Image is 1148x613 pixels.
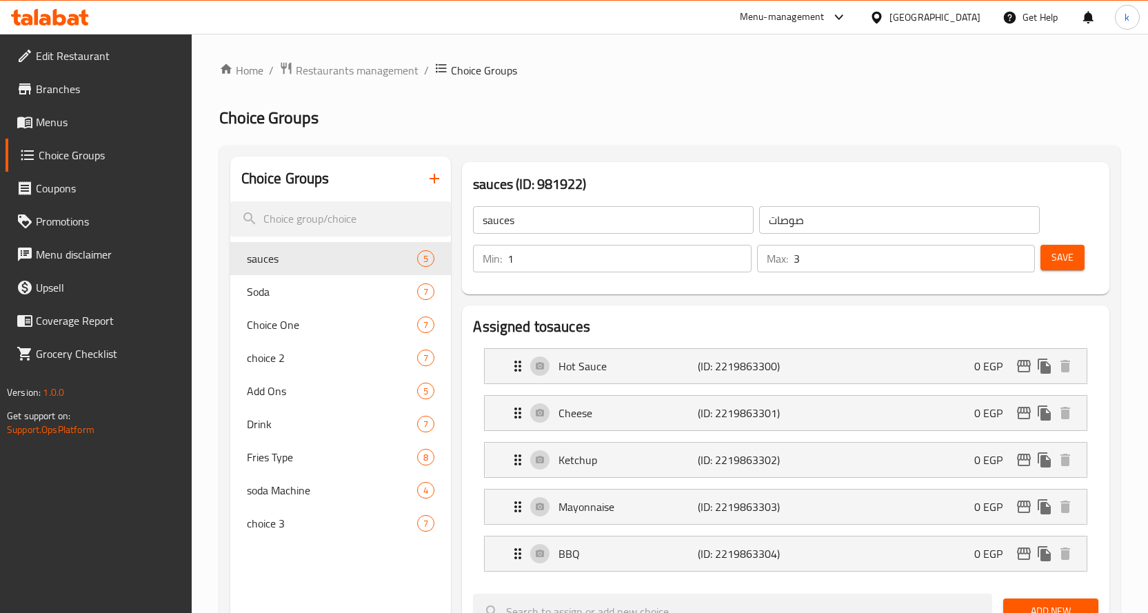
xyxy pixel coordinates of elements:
[247,283,418,300] span: Soda
[418,319,434,332] span: 7
[417,283,434,300] div: Choices
[418,252,434,265] span: 5
[7,383,41,401] span: Version:
[767,250,788,267] p: Max:
[698,405,791,421] p: (ID: 2219863301)
[230,507,452,540] div: choice 37
[424,62,429,79] li: /
[558,405,698,421] p: Cheese
[230,242,452,275] div: sauces5
[417,449,434,465] div: Choices
[417,383,434,399] div: Choices
[418,484,434,497] span: 4
[6,72,192,105] a: Branches
[417,250,434,267] div: Choices
[1014,496,1034,517] button: edit
[6,271,192,304] a: Upsell
[219,62,263,79] a: Home
[1034,403,1055,423] button: duplicate
[698,545,791,562] p: (ID: 2219863304)
[1034,496,1055,517] button: duplicate
[974,499,1014,515] p: 0 EGP
[889,10,980,25] div: [GEOGRAPHIC_DATA]
[485,396,1087,430] div: Expand
[417,515,434,532] div: Choices
[473,343,1098,390] li: Expand
[39,147,181,163] span: Choice Groups
[36,312,181,329] span: Coverage Report
[418,418,434,431] span: 7
[451,62,517,79] span: Choice Groups
[558,358,698,374] p: Hot Sauce
[417,416,434,432] div: Choices
[247,350,418,366] span: choice 2
[230,275,452,308] div: Soda7
[36,81,181,97] span: Branches
[279,61,419,79] a: Restaurants management
[230,474,452,507] div: soda Machine4
[418,517,434,530] span: 7
[473,530,1098,577] li: Expand
[219,61,1120,79] nav: breadcrumb
[558,452,698,468] p: Ketchup
[698,452,791,468] p: (ID: 2219863302)
[485,490,1087,524] div: Expand
[417,350,434,366] div: Choices
[6,337,192,370] a: Grocery Checklist
[230,201,452,237] input: search
[247,383,418,399] span: Add Ons
[296,62,419,79] span: Restaurants management
[1014,450,1034,470] button: edit
[1014,403,1034,423] button: edit
[230,341,452,374] div: choice 27
[6,304,192,337] a: Coverage Report
[6,39,192,72] a: Edit Restaurant
[36,345,181,362] span: Grocery Checklist
[43,383,64,401] span: 1.0.0
[7,421,94,439] a: Support.OpsPlatform
[219,102,319,133] span: Choice Groups
[241,168,330,189] h2: Choice Groups
[473,173,1098,195] h3: sauces (ID: 981922)
[485,443,1087,477] div: Expand
[1014,543,1034,564] button: edit
[1014,356,1034,376] button: edit
[974,405,1014,421] p: 0 EGP
[6,238,192,271] a: Menu disclaimer
[7,407,70,425] span: Get support on:
[1125,10,1129,25] span: k
[698,499,791,515] p: (ID: 2219863303)
[1055,543,1076,564] button: delete
[558,545,698,562] p: BBQ
[417,316,434,333] div: Choices
[1040,245,1085,270] button: Save
[36,114,181,130] span: Menus
[247,515,418,532] span: choice 3
[974,545,1014,562] p: 0 EGP
[473,436,1098,483] li: Expand
[418,451,434,464] span: 8
[485,536,1087,571] div: Expand
[1055,496,1076,517] button: delete
[558,499,698,515] p: Mayonnaise
[230,441,452,474] div: Fries Type8
[230,308,452,341] div: Choice One7
[247,416,418,432] span: Drink
[36,246,181,263] span: Menu disclaimer
[485,349,1087,383] div: Expand
[6,139,192,172] a: Choice Groups
[417,482,434,499] div: Choices
[740,9,825,26] div: Menu-management
[247,316,418,333] span: Choice One
[1055,403,1076,423] button: delete
[247,250,418,267] span: sauces
[473,316,1098,337] h2: Assigned to sauces
[974,358,1014,374] p: 0 EGP
[247,482,418,499] span: soda Machine
[36,180,181,197] span: Coupons
[418,285,434,299] span: 7
[1055,450,1076,470] button: delete
[418,352,434,365] span: 7
[1055,356,1076,376] button: delete
[6,105,192,139] a: Menus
